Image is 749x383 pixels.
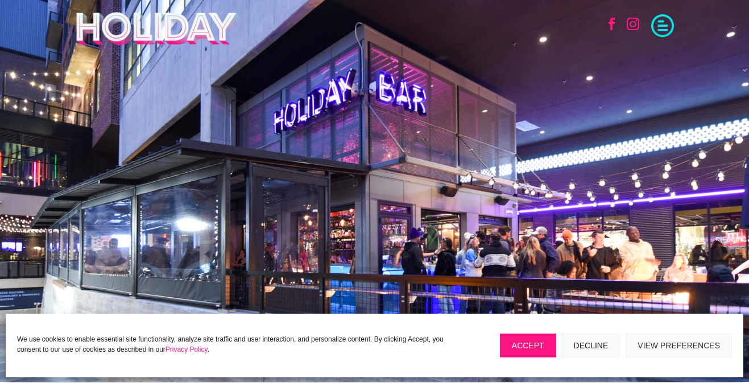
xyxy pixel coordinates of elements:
button: Decline [562,334,620,357]
button: View preferences [626,334,732,357]
a: Holiday [75,38,241,47]
a: Privacy Policy [165,345,208,353]
img: Holiday [75,11,241,45]
button: Accept [500,334,556,357]
p: We use cookies to enable essential site functionality, analyze site traffic and user interaction,... [17,334,460,355]
a: Follow on Instagram [620,11,645,36]
a: Follow on Facebook [599,11,624,36]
